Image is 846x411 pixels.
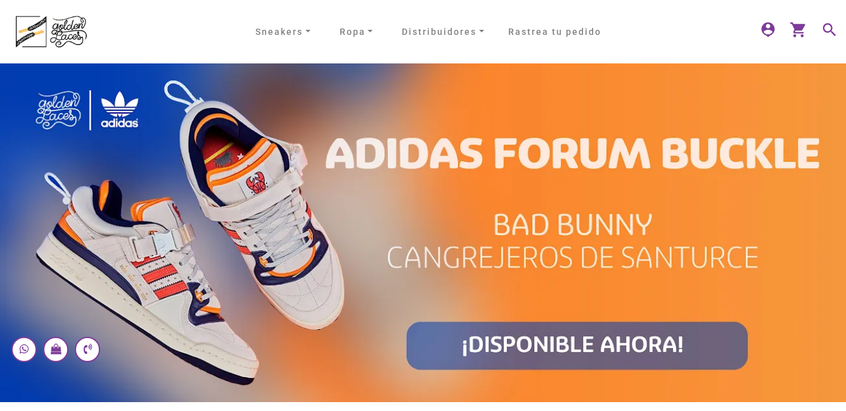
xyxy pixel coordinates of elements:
[10,8,93,55] img: logo
[10,13,93,51] a: logo
[250,22,316,42] a: Sneakers
[821,21,836,36] mat-icon: search
[397,22,489,42] a: Distribuidores
[499,25,611,39] a: Rastrea tu pedido
[335,22,378,42] a: Ropa
[759,21,774,36] mat-icon: person_pin
[790,21,805,36] mat-icon: shopping_cart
